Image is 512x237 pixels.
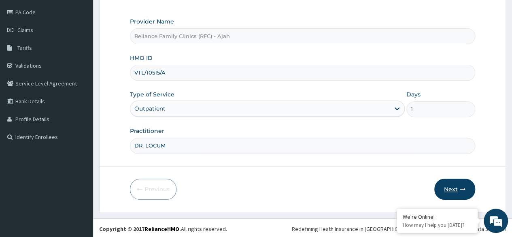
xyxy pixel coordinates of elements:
input: Enter Name [130,138,475,154]
a: RelianceHMO [144,225,179,233]
strong: Copyright © 2017 . [99,225,181,233]
label: Type of Service [130,90,174,98]
div: We're Online! [403,213,472,220]
span: Tariffs [17,44,32,51]
label: Practitioner [130,127,164,135]
button: Previous [130,179,176,200]
input: Enter HMO ID [130,65,475,81]
label: HMO ID [130,54,153,62]
p: How may I help you today? [403,222,472,228]
span: Claims [17,26,33,34]
div: Outpatient [134,105,166,113]
label: Days [406,90,421,98]
label: Provider Name [130,17,174,26]
div: Redefining Heath Insurance in [GEOGRAPHIC_DATA] using Telemedicine and Data Science! [292,225,506,233]
button: Next [434,179,475,200]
